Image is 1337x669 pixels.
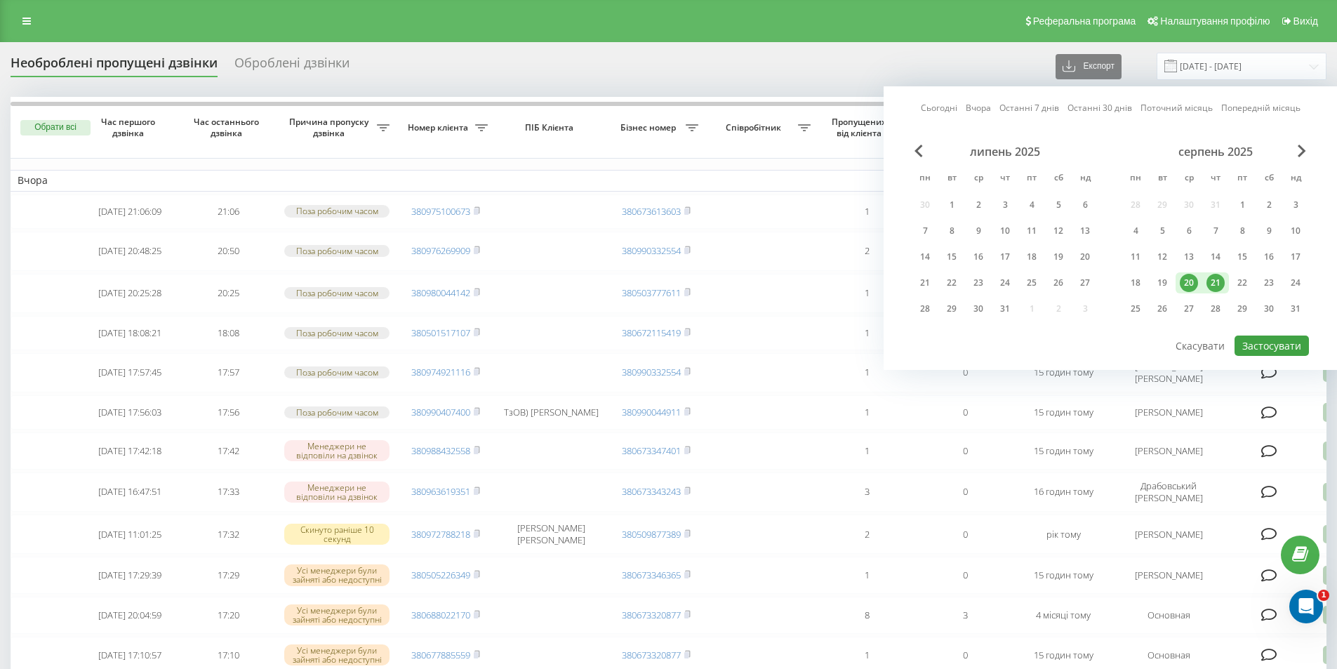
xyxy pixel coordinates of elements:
td: 17:57 [179,353,277,392]
div: липень 2025 [912,145,1098,159]
div: ср 23 лип 2025 р. [965,272,992,293]
div: вт 12 серп 2025 р. [1149,246,1176,267]
div: пн 21 лип 2025 р. [912,272,938,293]
div: Оброблені дзвінки [234,55,350,77]
td: 1 [818,194,916,229]
span: Previous Month [914,145,923,157]
td: 17:32 [179,515,277,554]
div: пт 8 серп 2025 р. [1229,220,1256,241]
div: вт 22 лип 2025 р. [938,272,965,293]
div: нд 6 лип 2025 р. [1072,194,1098,216]
div: 15 [943,248,961,266]
button: Експорт [1056,54,1122,79]
div: вт 26 серп 2025 р. [1149,298,1176,319]
td: 1 [818,316,916,350]
span: Причина пропуску дзвінка [284,117,377,138]
a: 380673343243 [622,485,681,498]
div: 3 [996,196,1014,214]
td: [DATE] 17:29:39 [81,557,179,594]
div: 10 [996,222,1014,240]
div: 16 [1260,248,1278,266]
div: нд 17 серп 2025 р. [1282,246,1309,267]
div: пн 7 лип 2025 р. [912,220,938,241]
a: 380972788218 [411,528,470,541]
td: 1 [818,353,916,392]
div: вт 1 лип 2025 р. [938,194,965,216]
a: 380688022170 [411,609,470,621]
abbr: субота [1048,168,1069,190]
span: Співробітник [712,122,798,133]
div: 1 [1233,196,1251,214]
div: 5 [1153,222,1171,240]
a: 380990044911 [622,406,681,418]
div: 19 [1049,248,1067,266]
span: Час останнього дзвінка [190,117,266,138]
div: 3 [1286,196,1305,214]
td: 3 [916,597,1014,634]
td: 2 [818,515,916,554]
abbr: субота [1258,168,1279,190]
td: [PERSON_NAME] [1112,432,1225,470]
a: 380673346365 [622,569,681,581]
td: 18:08 [179,316,277,350]
td: [DATE] 11:01:25 [81,515,179,554]
abbr: п’ятниця [1021,168,1042,190]
a: 380963619351 [411,485,470,498]
td: [DATE] 17:42:18 [81,432,179,470]
div: 12 [1153,248,1171,266]
div: сб 12 лип 2025 р. [1045,220,1072,241]
span: Налаштування профілю [1160,15,1270,27]
div: Поза робочим часом [284,287,390,299]
a: 380677885559 [411,649,470,661]
div: нд 20 лип 2025 р. [1072,246,1098,267]
div: 26 [1153,300,1171,318]
div: чт 14 серп 2025 р. [1202,246,1229,267]
td: 0 [916,395,1014,430]
td: 3 [818,472,916,512]
abbr: середа [1178,168,1199,190]
div: 18 [1023,248,1041,266]
a: 380509877389 [622,528,681,541]
a: 380673347401 [622,444,681,457]
div: 23 [1260,274,1278,292]
div: пн 28 лип 2025 р. [912,298,938,319]
div: 22 [1233,274,1251,292]
a: 380503777611 [622,286,681,299]
div: 23 [969,274,987,292]
div: Необроблені пропущені дзвінки [11,55,218,77]
td: 0 [916,432,1014,470]
a: 380673613603 [622,205,681,218]
td: 20:25 [179,274,277,313]
td: 0 [916,472,1014,512]
div: вт 8 лип 2025 р. [938,220,965,241]
div: 9 [1260,222,1278,240]
a: 380974921116 [411,366,470,378]
div: ср 16 лип 2025 р. [965,246,992,267]
td: [DATE] 17:57:45 [81,353,179,392]
td: 0 [916,557,1014,594]
div: Менеджери не відповіли на дзвінок [284,440,390,461]
div: 17 [1286,248,1305,266]
div: 20 [1180,274,1198,292]
div: чт 31 лип 2025 р. [992,298,1018,319]
td: [DATE] 18:08:21 [81,316,179,350]
a: 380990407400 [411,406,470,418]
div: 30 [969,300,987,318]
div: чт 21 серп 2025 р. [1202,272,1229,293]
a: 380975100673 [411,205,470,218]
div: сб 5 лип 2025 р. [1045,194,1072,216]
div: 29 [1233,300,1251,318]
td: 4 місяці тому [1014,597,1112,634]
abbr: четвер [1205,168,1226,190]
abbr: вівторок [1152,168,1173,190]
div: вт 19 серп 2025 р. [1149,272,1176,293]
div: ср 13 серп 2025 р. [1176,246,1202,267]
span: 1 [1318,590,1329,601]
div: 31 [1286,300,1305,318]
a: 380988432558 [411,444,470,457]
button: Обрати всі [20,120,91,135]
div: сб 2 серп 2025 р. [1256,194,1282,216]
td: [DATE] 20:04:59 [81,597,179,634]
td: 2 [818,232,916,271]
td: [PERSON_NAME] [1112,395,1225,430]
